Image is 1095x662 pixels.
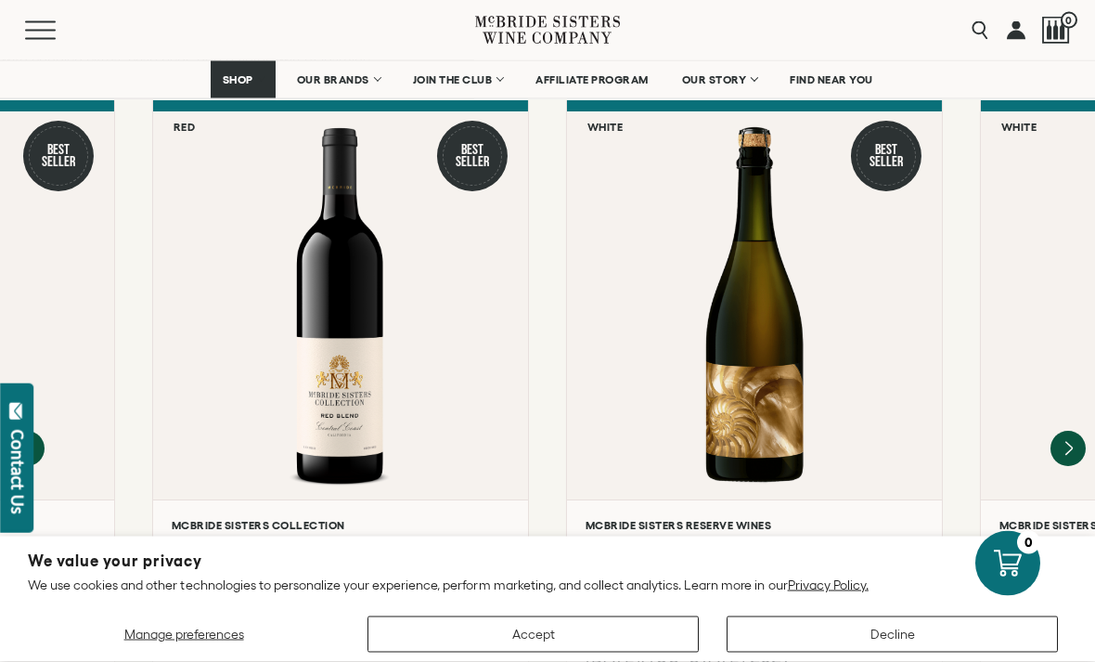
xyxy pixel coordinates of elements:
button: Decline [727,617,1058,653]
span: FIND NEAR YOU [790,73,873,86]
a: SHOP [211,61,276,98]
a: AFFILIATE PROGRAM [523,61,661,98]
button: Next [1050,432,1086,467]
h6: White [1001,122,1037,134]
h6: McBride Sisters Collection [172,520,509,532]
span: SHOP [223,73,254,86]
a: OUR BRANDS [285,61,392,98]
span: 0 [1061,12,1077,29]
span: OUR STORY [682,73,747,86]
div: Contact Us [8,430,27,514]
span: Manage preferences [124,627,244,642]
a: JOIN THE CLUB [401,61,515,98]
span: JOIN THE CLUB [413,73,493,86]
button: Mobile Menu Trigger [25,21,92,40]
h2: We value your privacy [28,553,1067,569]
button: Accept [367,617,699,653]
a: FIND NEAR YOU [778,61,885,98]
a: Privacy Policy. [788,578,869,592]
span: OUR BRANDS [297,73,369,86]
span: AFFILIATE PROGRAM [535,73,649,86]
h6: McBride Sisters Reserve Wines [586,520,923,532]
a: OUR STORY [670,61,769,98]
p: We use cookies and other technologies to personalize your experience, perform marketing, and coll... [28,577,1067,593]
h6: White [587,122,624,134]
div: 0 [1017,531,1040,554]
h6: Red [174,122,196,134]
button: Manage preferences [28,617,340,653]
